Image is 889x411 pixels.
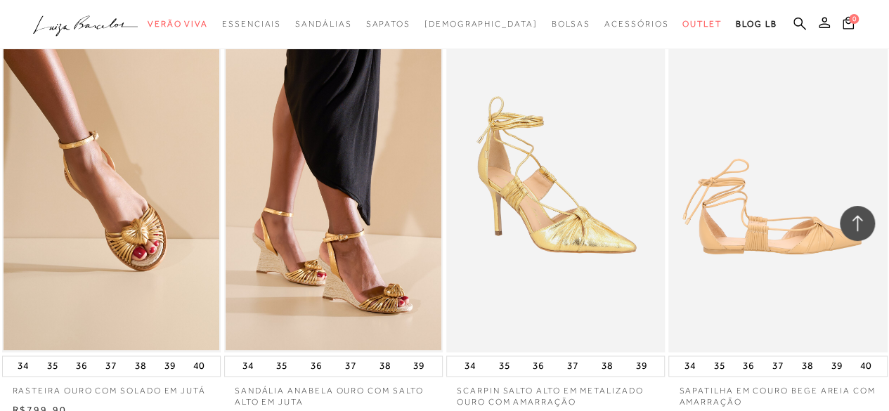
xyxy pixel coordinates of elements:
span: Verão Viva [148,19,208,29]
button: 34 [13,356,33,376]
a: SAPATILHA EM COURO BEGE AREIA COM AMARRAÇÃO [670,26,885,350]
button: 36 [528,356,548,376]
button: 34 [680,356,700,376]
a: BLOG LB [736,11,777,37]
a: SAPATILHA EM COURO BEGE AREIA COM AMARRAÇÃO [668,377,887,409]
button: 39 [631,356,651,376]
span: Outlet [682,19,722,29]
button: 38 [597,356,617,376]
span: Bolsas [551,19,590,29]
span: Sandálias [295,19,351,29]
button: 37 [563,356,583,376]
a: SANDÁLIA ANABELA OURO COM SALTO ALTO EM JUTA SANDÁLIA ANABELA OURO COM SALTO ALTO EM JUTA [226,26,441,350]
a: categoryNavScreenReaderText [222,11,281,37]
a: categoryNavScreenReaderText [604,11,668,37]
button: 39 [826,356,846,376]
button: 35 [43,356,63,376]
img: SANDÁLIA ANABELA OURO COM SALTO ALTO EM JUTA [226,26,441,350]
button: 40 [856,356,876,376]
a: SANDÁLIA ANABELA OURO COM SALTO ALTO EM JUTA [224,377,443,409]
span: Acessórios [604,19,668,29]
span: Sapatos [365,19,410,29]
button: 35 [272,356,292,376]
img: SCARPIN SALTO ALTO EM METALIZADO OURO COM AMARRAÇÃO [448,26,663,350]
img: SAPATILHA EM COURO BEGE AREIA COM AMARRAÇÃO [670,24,887,352]
a: categoryNavScreenReaderText [295,11,351,37]
span: [DEMOGRAPHIC_DATA] [424,19,538,29]
span: Essenciais [222,19,281,29]
span: 0 [849,14,859,24]
button: 39 [160,356,180,376]
button: 36 [739,356,758,376]
a: categoryNavScreenReaderText [148,11,208,37]
a: categoryNavScreenReaderText [682,11,722,37]
button: 34 [238,356,258,376]
button: 34 [460,356,480,376]
button: 37 [768,356,788,376]
button: 38 [375,356,394,376]
button: 36 [72,356,91,376]
a: RASTEIRA OURO COM SOLADO EM JUTÁ [2,377,221,397]
button: 36 [306,356,326,376]
button: 38 [131,356,150,376]
button: 39 [409,356,429,376]
span: BLOG LB [736,19,777,29]
button: 35 [495,356,514,376]
button: 37 [341,356,361,376]
img: RASTEIRA OURO COM SOLADO EM JUTÁ [4,26,219,350]
a: categoryNavScreenReaderText [551,11,590,37]
button: 40 [189,356,209,376]
button: 37 [101,356,121,376]
button: 35 [709,356,729,376]
button: 38 [798,356,817,376]
button: 0 [838,15,858,34]
a: SCARPIN SALTO ALTO EM METALIZADO OURO COM AMARRAÇÃO SCARPIN SALTO ALTO EM METALIZADO OURO COM AMA... [448,26,663,350]
a: categoryNavScreenReaderText [365,11,410,37]
a: noSubCategoriesText [424,11,538,37]
a: SCARPIN SALTO ALTO EM METALIZADO OURO COM AMARRAÇÃO [446,377,665,409]
a: RASTEIRA OURO COM SOLADO EM JUTÁ RASTEIRA OURO COM SOLADO EM JUTÁ [4,26,219,350]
